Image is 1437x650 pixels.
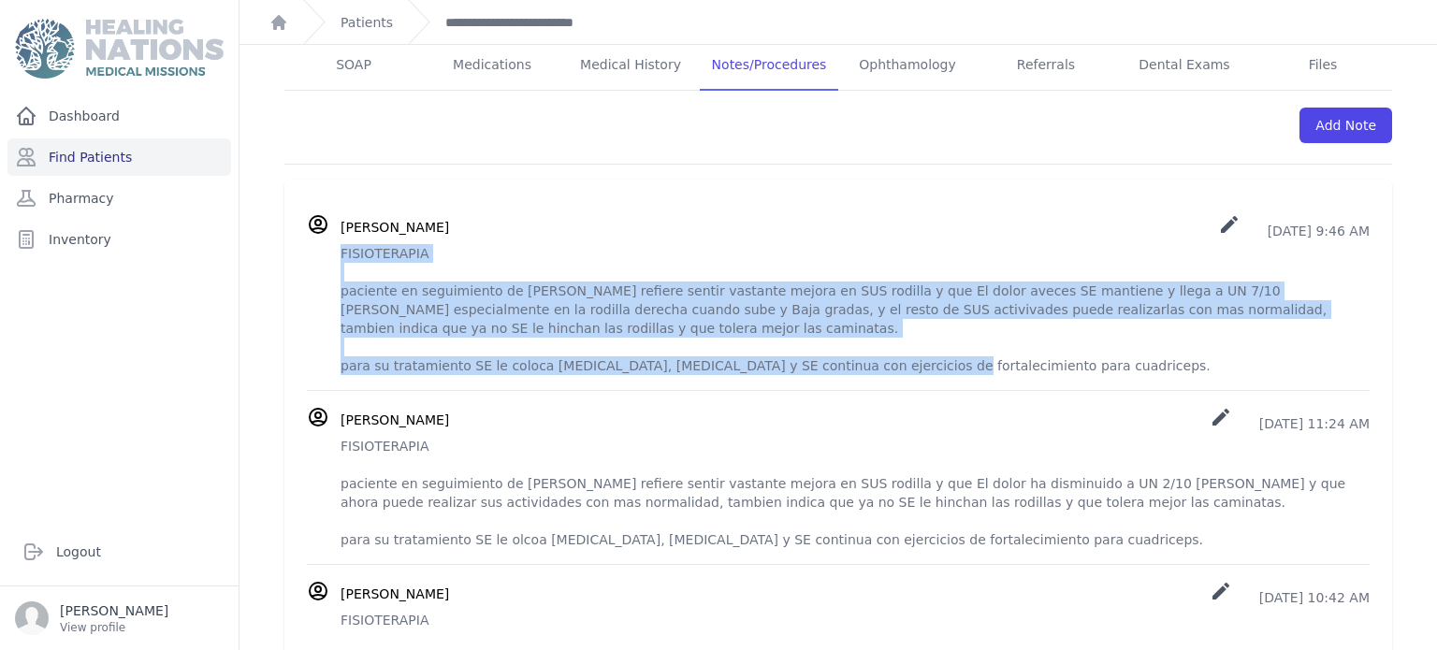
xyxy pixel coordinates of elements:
a: Medical History [561,40,700,91]
a: Add Note [1299,108,1392,143]
a: Referrals [977,40,1115,91]
a: Patients [341,13,393,32]
a: create [1218,224,1244,238]
h3: [PERSON_NAME] [341,585,449,603]
p: [DATE] 11:24 AM [1210,406,1370,433]
i: create [1210,580,1232,602]
p: View profile [60,620,168,635]
i: create [1210,406,1232,428]
a: Medications [423,40,561,91]
a: Inventory [7,221,231,258]
h3: [PERSON_NAME] [341,411,449,429]
a: SOAP [284,40,423,91]
p: FISIOTERAPIA paciente en seguimiento de [PERSON_NAME] refiere sentir vastante mejora en SUS rodil... [341,244,1370,375]
a: create [1210,590,1236,605]
p: [PERSON_NAME] [60,601,168,620]
a: Files [1254,40,1392,91]
p: FISIOTERAPIA paciente en seguimiento de [PERSON_NAME] refiere sentir vastante mejora en SUS rodil... [341,437,1370,549]
a: Notes/Procedures [700,40,838,91]
nav: Tabs [284,40,1392,91]
a: Dashboard [7,97,231,135]
h3: [PERSON_NAME] [341,218,449,237]
a: Ophthamology [838,40,977,91]
a: Dental Exams [1115,40,1254,91]
p: [DATE] 9:46 AM [1218,213,1370,240]
a: create [1210,416,1236,431]
p: [DATE] 10:42 AM [1210,580,1370,607]
a: Find Patients [7,138,231,176]
a: Pharmacy [7,180,231,217]
img: Medical Missions EMR [15,19,223,79]
a: [PERSON_NAME] View profile [15,601,224,635]
i: create [1218,213,1241,236]
a: Logout [15,533,224,571]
